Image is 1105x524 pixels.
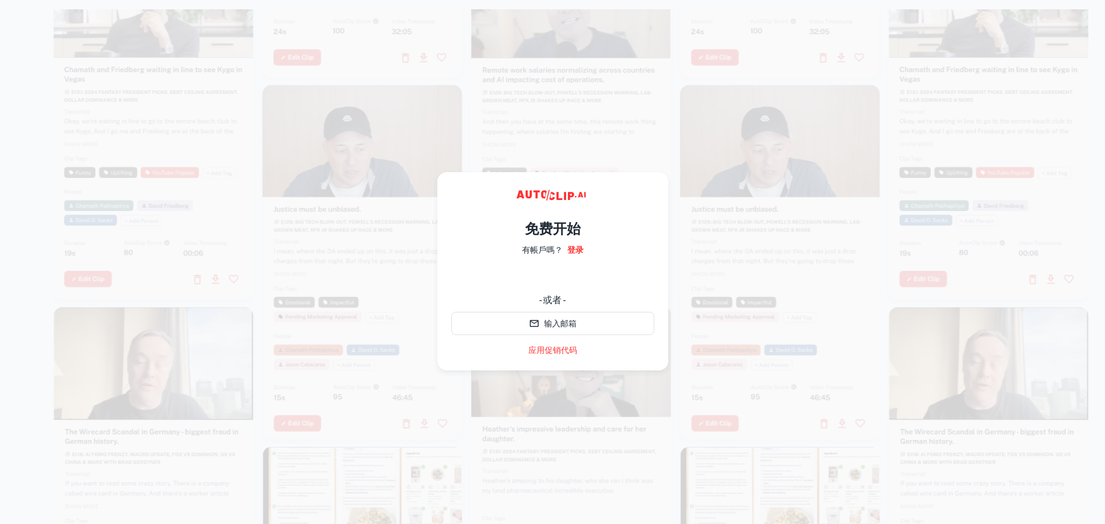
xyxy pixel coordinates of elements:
button: 输入邮箱 [451,312,654,335]
font: 有帳戶嗎？ [522,245,563,254]
a: 登录 [567,243,584,256]
font: 登录 [567,245,584,254]
font: 应用促销代码 [528,345,577,355]
iframe: “使用Google账号登录”按钮 [445,264,660,290]
font: 输入邮箱 [544,319,577,329]
font: - 或者 - [539,294,566,305]
font: 免费开始 [525,220,581,236]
